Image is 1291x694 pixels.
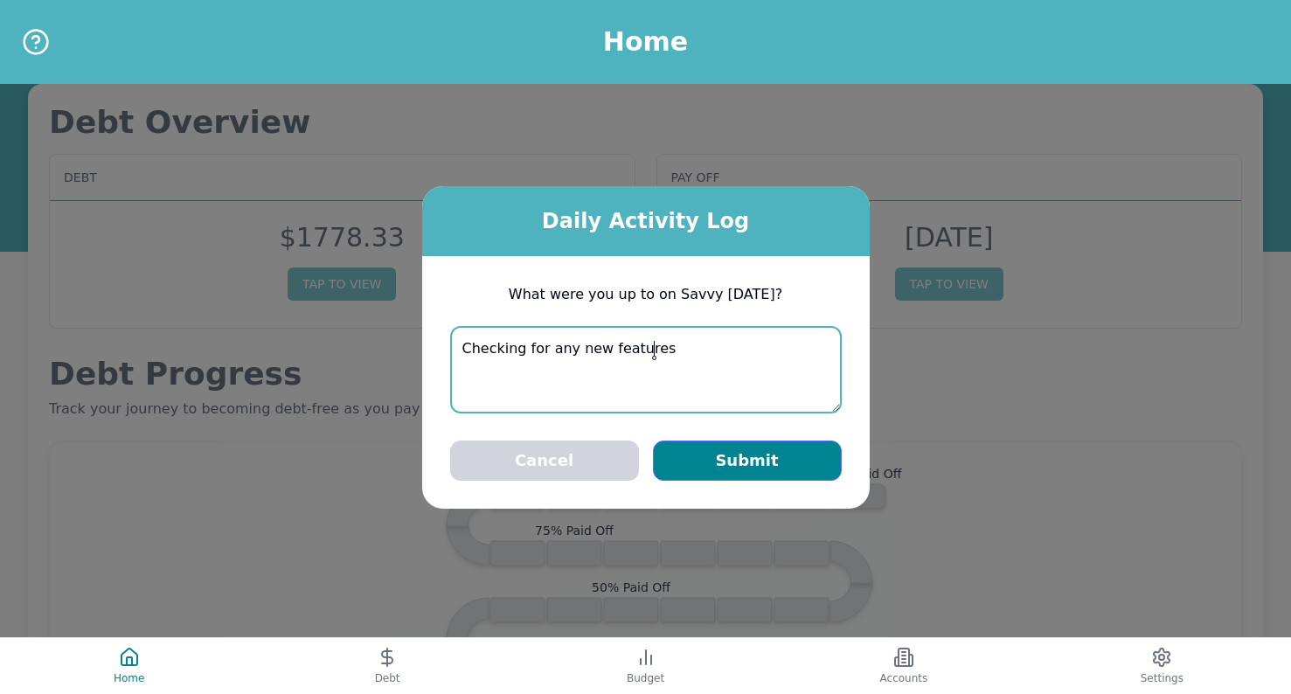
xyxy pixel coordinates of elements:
[1141,671,1183,685] span: Settings
[627,671,664,685] span: Budget
[517,638,774,694] button: Budget
[1033,638,1291,694] button: Settings
[258,638,516,694] button: Debt
[653,441,842,481] button: Submit
[450,326,842,413] textarea: Checking for any new features
[450,284,842,305] p: What were you up to on Savvy [DATE]?
[450,441,639,481] button: Cancel
[774,638,1032,694] button: Accounts
[880,671,928,685] span: Accounts
[603,26,688,58] h1: Home
[21,27,51,57] button: Help
[114,671,144,685] span: Home
[375,671,400,685] span: Debt
[422,207,870,235] h2: Daily Activity Log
